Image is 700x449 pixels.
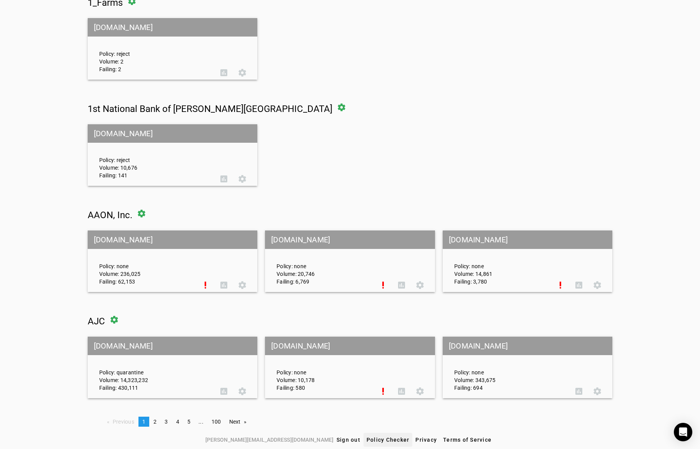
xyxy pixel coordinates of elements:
div: Policy: none Volume: 20,746 Failing: 6,769 [271,237,374,285]
button: Settings [233,170,252,188]
div: Policy: none Volume: 10,178 Failing: 580 [271,344,374,392]
mat-grid-tile-header: [DOMAIN_NAME] [88,124,258,143]
div: Policy: reject Volume: 10,676 Failing: 141 [93,131,215,179]
span: Terms of Service [443,437,492,443]
button: DMARC Report [570,276,588,294]
button: Terms of Service [440,433,495,447]
span: Privacy [415,437,437,443]
button: DMARC Report [392,276,411,294]
button: DMARC Report [215,63,233,82]
span: 1st National Bank of [PERSON_NAME][GEOGRAPHIC_DATA] [88,103,332,114]
button: DMARC Report [392,382,411,401]
span: 100 [212,419,221,425]
div: Open Intercom Messenger [674,423,692,441]
button: Sign out [333,433,363,447]
div: Policy: quarantine Volume: 14,323,232 Failing: 430,111 [93,344,215,392]
span: Previous [113,419,134,425]
mat-grid-tile-header: [DOMAIN_NAME] [88,230,258,249]
mat-grid-tile-header: [DOMAIN_NAME] [265,230,435,249]
button: DMARC Report [215,170,233,188]
span: Sign out [337,437,360,443]
mat-grid-tile-header: [DOMAIN_NAME] [88,18,258,37]
span: Policy Checker [367,437,410,443]
span: AAON, Inc. [88,210,132,220]
a: Next [225,417,250,427]
button: Settings [588,276,607,294]
button: Settings [233,63,252,82]
div: Policy: none Volume: 14,861 Failing: 3,780 [448,237,552,285]
span: AJC [88,316,105,327]
button: Settings [411,276,429,294]
span: 1 [142,419,145,425]
button: DMARC Report [215,382,233,401]
mat-grid-tile-header: [DOMAIN_NAME] [443,230,613,249]
button: Set Up [196,276,215,294]
button: Set Up [551,276,570,294]
button: Set Up [374,276,392,294]
button: DMARC Report [215,276,233,294]
button: Policy Checker [363,433,413,447]
nav: Pagination [88,417,613,427]
button: Set Up [374,382,392,401]
button: Settings [411,382,429,401]
span: 2 [153,419,157,425]
button: Settings [588,382,607,401]
span: 5 [187,419,190,425]
span: [PERSON_NAME][EMAIL_ADDRESS][DOMAIN_NAME] [205,436,333,444]
div: Policy: none Volume: 236,025 Failing: 62,153 [93,237,197,285]
span: 4 [176,419,179,425]
button: Settings [233,382,252,401]
button: DMARC Report [570,382,588,401]
span: ... [198,419,203,425]
div: Policy: none Volume: 343,675 Failing: 694 [448,344,570,392]
div: Policy: reject Volume: 2 Failing: 2 [93,25,215,73]
span: 3 [165,419,168,425]
button: Privacy [412,433,440,447]
mat-grid-tile-header: [DOMAIN_NAME] [443,337,613,355]
mat-grid-tile-header: [DOMAIN_NAME] [88,337,258,355]
button: Settings [233,276,252,294]
mat-grid-tile-header: [DOMAIN_NAME] [265,337,435,355]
